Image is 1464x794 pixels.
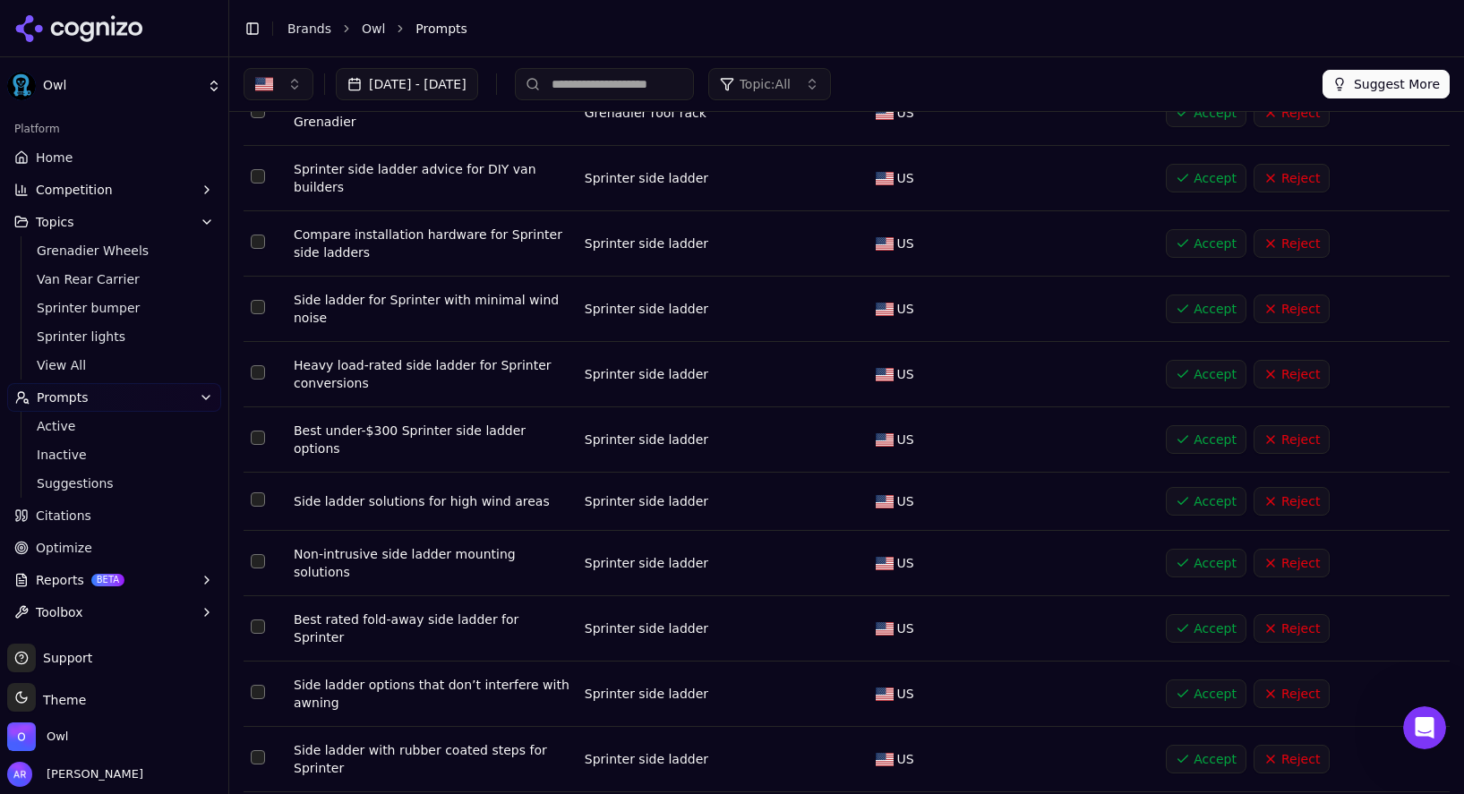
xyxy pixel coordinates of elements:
button: Topics [7,208,221,236]
button: Accept [1166,425,1246,454]
button: go back [12,7,46,41]
span: US [897,431,914,448]
p: Active 2h ago [87,22,167,40]
button: Accept [1166,98,1246,127]
button: Select row 39 [251,300,265,314]
div: Sprinter side ladder [585,685,861,703]
button: Reject [1254,98,1330,127]
span: Active [37,417,193,435]
span: US [897,619,914,637]
div: Sprinter side ladder [585,365,861,383]
b: A few minutes [44,160,145,175]
img: US flag [876,237,894,251]
div: Alp says… [14,296,344,602]
a: Home [7,143,221,172]
a: Citations [7,501,221,530]
button: Competition [7,175,221,204]
button: Accept [1166,295,1246,323]
img: US flag [876,557,894,570]
div: Close [314,7,347,39]
textarea: Message… [15,549,343,579]
span: Reports [36,571,84,589]
div: Sprinter side ladder [585,431,861,448]
button: Select row 38 [251,235,265,249]
div: Grenadier roof rack [585,104,861,122]
a: Sprinter lights [30,324,200,349]
span: Sprinter bumper [37,299,193,317]
div: joined the conversation [117,259,265,275]
button: Accept [1166,549,1246,577]
div: Side ladder for Sprinter with minimal wind noise [294,291,570,327]
button: Select row 41 [251,431,265,445]
div: Adam says… [14,202,344,256]
span: US [897,554,914,572]
span: US [897,492,914,510]
img: US flag [876,495,894,508]
span: View All [37,356,193,374]
button: Reject [1254,164,1330,192]
span: Prompts [37,388,89,406]
img: United States [255,75,273,93]
button: Open user button [7,762,143,787]
span: Optimize [36,539,92,557]
button: Reject [1254,614,1330,643]
div: Best rooftop tent compatible roof rack for Grenadier [294,95,570,131]
div: You’ll get replies here and in your email: ✉️ [29,63,279,132]
div: Sprinter side ladder [585,235,861,252]
button: Select row 40 [251,365,265,380]
button: Reject [1254,425,1330,454]
div: Best rated fold-away side ladder for Sprinter [294,610,570,646]
img: Owl [7,722,36,751]
iframe: Intercom live chat [1403,706,1446,749]
div: Best under-$300 Sprinter side ladder options [294,422,570,457]
span: [PERSON_NAME] [39,766,143,782]
span: BETA [91,574,124,586]
button: Select row 45 [251,685,265,699]
a: Grenadier Wheels [30,238,200,263]
div: Sprinter side ladder [585,169,861,187]
span: Topic: All [740,75,791,93]
button: Gif picker [85,586,99,601]
div: Non-intrusive side ladder mounting solutions [294,545,570,581]
button: Accept [1166,229,1246,258]
span: Toolbox [36,603,83,621]
span: US [897,300,914,318]
img: US flag [876,753,894,766]
button: Reject [1254,229,1330,258]
div: Sprinter side ladder [585,554,861,572]
button: Select row 46 [251,750,265,764]
button: Accept [1166,487,1246,516]
span: US [897,235,914,252]
button: Accept [1166,360,1246,388]
button: Home [280,7,314,41]
span: Competition [36,181,113,199]
div: Sprinter side ladder [585,492,861,510]
span: US [897,104,914,122]
div: Compare installation hardware for Sprinter side ladders [294,226,570,261]
div: Our usual reply time 🕒 [29,142,279,177]
span: Owl [47,729,68,745]
nav: breadcrumb [287,20,1414,38]
div: Sprinter side ladder [585,750,861,768]
a: Van Rear Carrier [30,267,200,292]
button: [DATE] - [DATE] [336,68,478,100]
h1: Alp [87,9,110,22]
button: ReportsBETA [7,566,221,594]
a: Inactive [30,442,200,467]
button: Accept [1166,614,1246,643]
button: Select row 44 [251,619,265,634]
div: Platform [7,115,221,143]
span: Home [36,149,73,166]
span: Citations [36,507,91,525]
img: US flag [876,622,894,636]
span: US [897,365,914,383]
img: Profile image for Alp [51,10,80,38]
div: Hey [PERSON_NAME],Thanks for your patience here. I took a look at the topics that are not populat... [14,296,294,563]
span: Topics [36,213,74,231]
div: Side ladder solutions for high wind areas [294,492,570,510]
span: Suggestions [37,474,193,492]
img: Adam Raper [7,762,32,787]
b: Alp [117,260,137,273]
div: hello? [293,213,330,231]
a: Suggestions [30,471,200,496]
